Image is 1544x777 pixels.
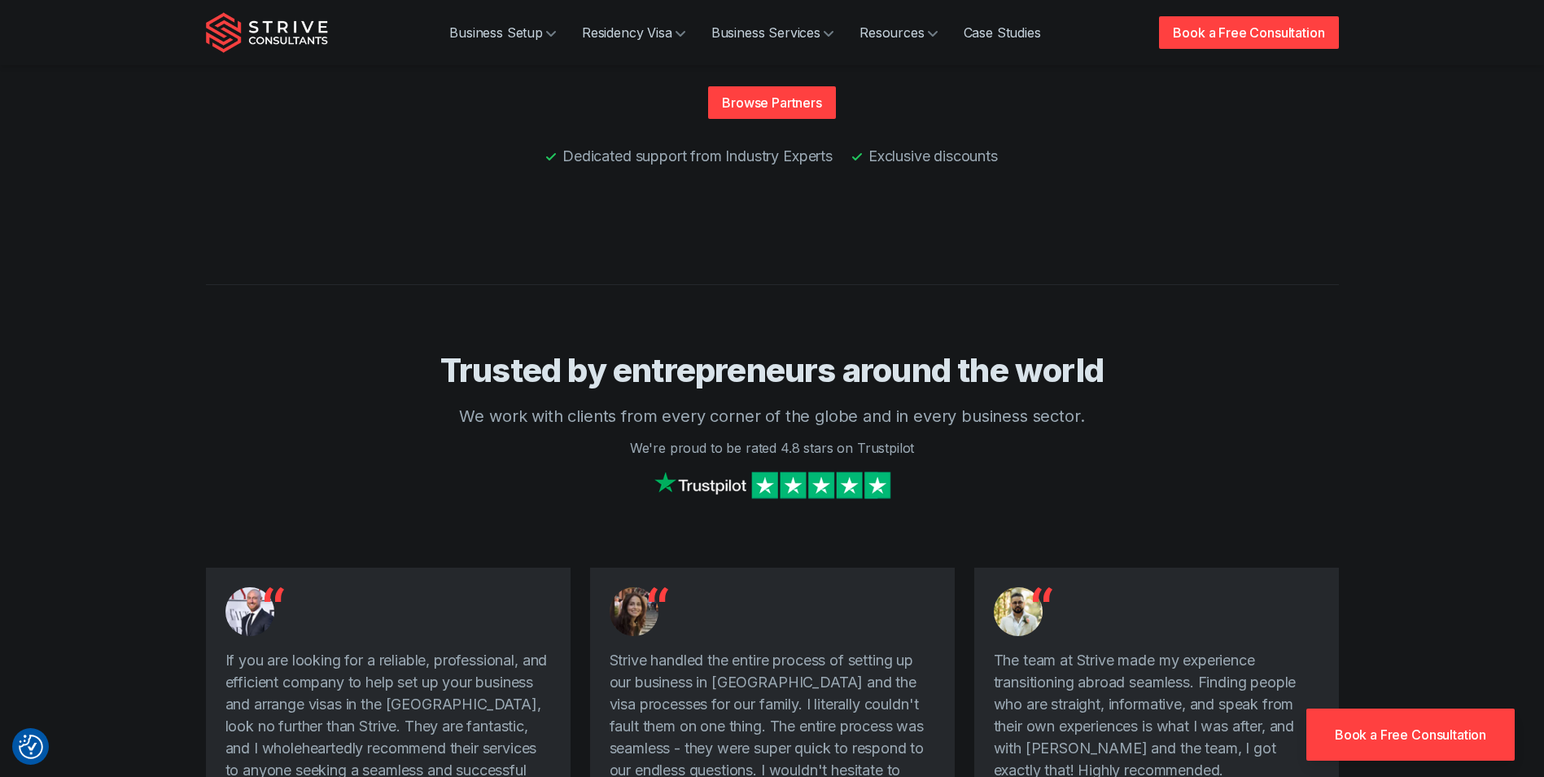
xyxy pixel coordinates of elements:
img: Strive Consultants [206,12,328,53]
img: Testimonial from Mathew Graham [225,587,274,636]
a: Resources [846,16,951,49]
h3: Trusted by entrepreneurs around the world [206,350,1339,391]
button: Consent Preferences [19,735,43,759]
a: Business Services [698,16,846,49]
span: Dedicated support from Industry Experts [562,145,833,167]
img: Strive on Trustpilot [650,468,894,503]
a: Business Setup [436,16,569,49]
p: We work with clients from every corner of the globe and in every business sector. [206,404,1339,428]
a: Residency Visa [569,16,698,49]
span: Exclusive discounts [868,145,998,167]
a: Case Studies [951,16,1054,49]
a: Book a Free Consultation [1159,16,1338,49]
p: We're proud to be rated 4.8 stars on Trustpilot [206,438,1339,458]
img: Revisit consent button [19,735,43,759]
img: Testimonial from Teeba Bosnic [610,587,658,636]
a: Browse Partners [708,86,836,119]
img: Testimonial from Priyesh Dusara [994,587,1043,636]
a: Book a Free Consultation [1306,709,1515,761]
